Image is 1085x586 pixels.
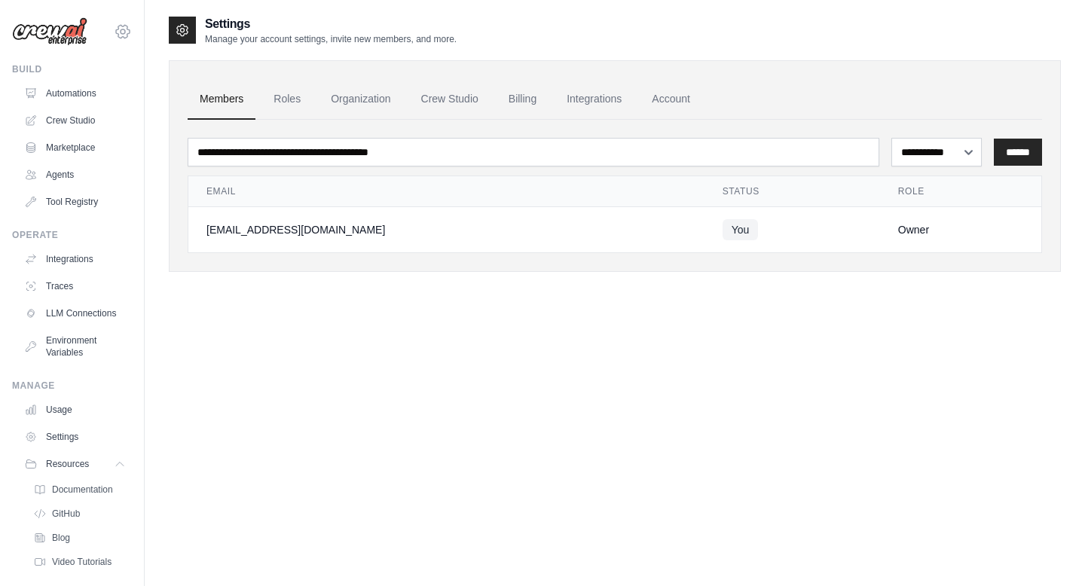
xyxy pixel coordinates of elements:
[52,532,70,544] span: Blog
[18,452,132,476] button: Resources
[704,176,880,207] th: Status
[18,398,132,422] a: Usage
[261,79,313,120] a: Roles
[12,229,132,241] div: Operate
[880,176,1041,207] th: Role
[52,508,80,520] span: GitHub
[18,301,132,325] a: LLM Connections
[18,190,132,214] a: Tool Registry
[52,556,112,568] span: Video Tutorials
[27,503,132,524] a: GitHub
[27,551,132,572] a: Video Tutorials
[18,136,132,160] a: Marketplace
[555,79,634,120] a: Integrations
[723,219,759,240] span: You
[497,79,549,120] a: Billing
[18,425,132,449] a: Settings
[205,33,457,45] p: Manage your account settings, invite new members, and more.
[18,81,132,105] a: Automations
[409,79,491,120] a: Crew Studio
[640,79,702,120] a: Account
[205,15,457,33] h2: Settings
[206,222,686,237] div: [EMAIL_ADDRESS][DOMAIN_NAME]
[12,17,87,46] img: Logo
[18,274,132,298] a: Traces
[46,458,89,470] span: Resources
[18,328,132,365] a: Environment Variables
[18,108,132,133] a: Crew Studio
[18,247,132,271] a: Integrations
[27,479,132,500] a: Documentation
[12,63,132,75] div: Build
[18,163,132,187] a: Agents
[898,222,1023,237] div: Owner
[188,176,704,207] th: Email
[188,79,255,120] a: Members
[27,527,132,548] a: Blog
[52,484,113,496] span: Documentation
[319,79,402,120] a: Organization
[12,380,132,392] div: Manage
